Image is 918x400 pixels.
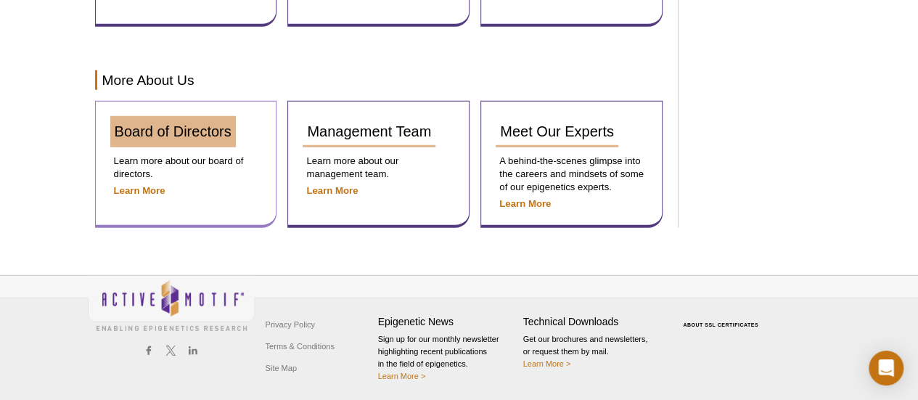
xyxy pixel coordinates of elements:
[500,123,614,139] span: Meet Our Experts
[869,351,903,385] div: Open Intercom Messenger
[378,333,516,383] p: Sign up for our monthly newsletter highlighting recent publications in the field of epigenetics.
[306,185,358,196] a: Learn More
[523,333,661,370] p: Get our brochures and newsletters, or request them by mail.
[683,322,758,327] a: ABOUT SSL CERTIFICATES
[303,155,454,181] p: Learn more about our management team.
[110,155,262,181] p: Learn more about our board of directors.
[262,314,319,335] a: Privacy Policy
[496,116,618,147] a: Meet Our Experts
[523,316,661,328] h4: Technical Downloads
[262,335,338,357] a: Terms & Conditions
[110,116,236,147] a: Board of Directors
[88,276,255,335] img: Active Motif,
[95,70,663,90] h2: More About Us
[262,357,300,379] a: Site Map
[499,198,551,209] a: Learn More
[668,301,777,333] table: Click to Verify - This site chose Symantec SSL for secure e-commerce and confidential communicati...
[307,123,431,139] span: Management Team
[303,116,435,147] a: Management Team
[115,123,231,139] span: Board of Directors
[496,155,647,194] p: A behind-the-scenes glimpse into the careers and mindsets of some of our epigenetics experts.
[114,185,165,196] a: Learn More
[378,372,426,380] a: Learn More >
[523,359,571,368] a: Learn More >
[378,316,516,328] h4: Epigenetic News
